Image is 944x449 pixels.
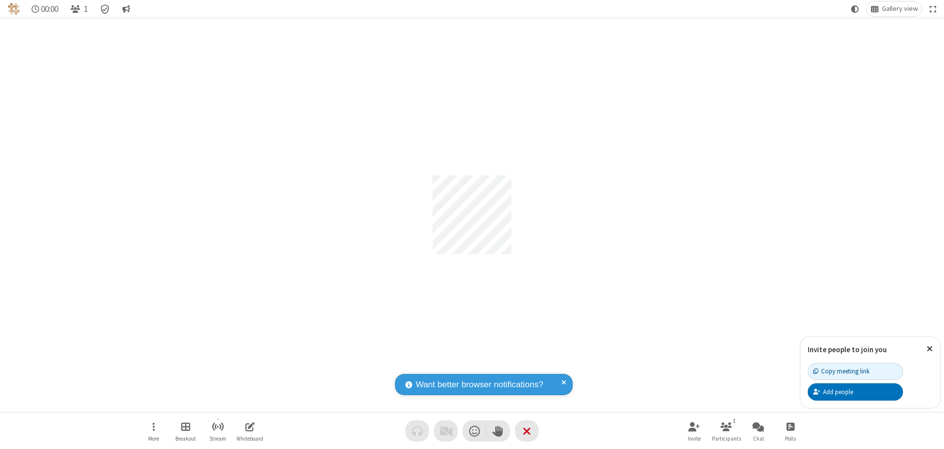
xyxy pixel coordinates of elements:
[847,1,863,16] button: Using system theme
[486,420,510,442] button: Raise hand
[148,436,159,442] span: More
[84,4,88,14] span: 1
[175,436,196,442] span: Breakout
[96,1,115,16] div: Meeting details Encryption enabled
[808,383,903,400] button: Add people
[41,4,58,14] span: 00:00
[744,417,773,445] button: Open chat
[785,436,796,442] span: Polls
[434,420,458,442] button: Video
[203,417,233,445] button: Start streaming
[776,417,805,445] button: Open poll
[688,436,701,442] span: Invite
[209,436,226,442] span: Stream
[919,337,940,361] button: Close popover
[236,436,263,442] span: Whiteboard
[712,436,741,442] span: Participants
[753,436,764,442] span: Chat
[711,417,741,445] button: Open participant list
[866,1,922,16] button: Change layout
[679,417,709,445] button: Invite participants (Alt+I)
[515,420,539,442] button: End or leave meeting
[926,1,941,16] button: Fullscreen
[882,5,918,13] span: Gallery view
[730,416,739,425] div: 1
[808,345,887,354] label: Invite people to join you
[463,420,486,442] button: Send a reaction
[808,363,903,380] button: Copy meeting link
[28,1,63,16] div: Timer
[405,420,429,442] button: Audio problem - check your Internet connection or call by phone
[139,417,168,445] button: Open menu
[118,1,134,16] button: Conversation
[66,1,92,16] button: Open participant list
[235,417,265,445] button: Open shared whiteboard
[8,3,20,15] img: QA Selenium DO NOT DELETE OR CHANGE
[813,367,869,376] div: Copy meeting link
[416,378,543,391] span: Want better browser notifications?
[171,417,200,445] button: Manage Breakout Rooms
